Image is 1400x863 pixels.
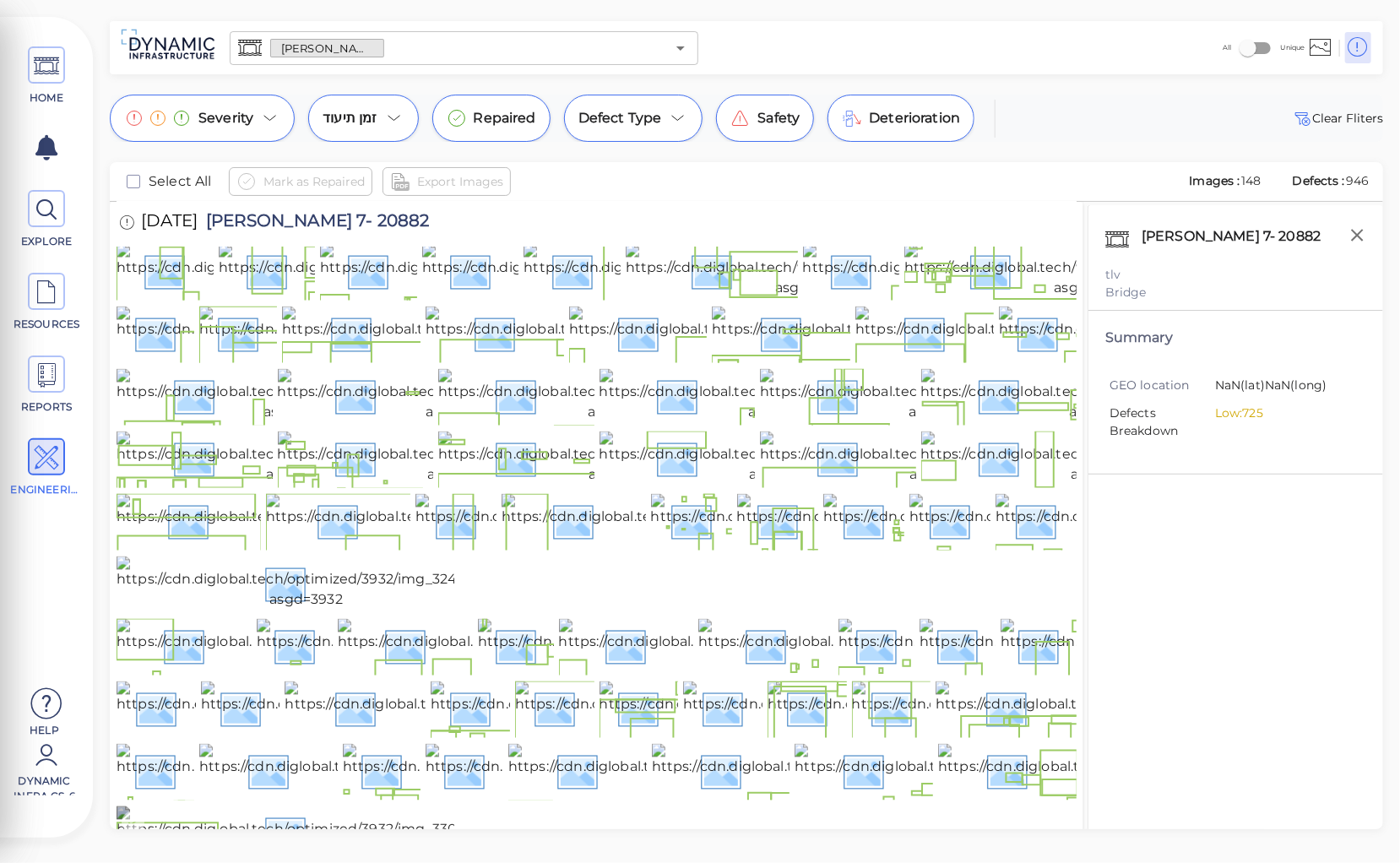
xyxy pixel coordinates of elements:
[8,46,84,106] a: HOME
[838,619,1213,673] img: https://cdn.diglobal.tech/width210/3932/img_3266.jpg?asgd=3932
[1188,173,1242,188] span: Images :
[600,431,973,486] img: https://cdn.diglobal.tech/width210/3932/img_3226.jpg?asgd=3932
[11,317,83,332] span: RESOURCES
[600,681,974,735] img: https://cdn.diglobal.tech/width210/3932/img_3280.jpg?asgd=3932
[760,369,1131,423] img: https://cdn.diglobal.tech/width210/3932/img_3218.jpg?asgd=3932
[257,619,629,673] img: https://cdn.diglobal.tech/width210/3932/img_3255.jpg?asgd=3932
[938,744,1312,798] img: https://cdn.diglobal.tech/width210/3932/img_3299.jpg?asgd=3932
[11,482,83,497] span: ENGINEERING
[1292,108,1383,128] button: Clear Fliters
[415,494,787,548] img: https://cdn.diglobal.tech/width210/3932/img_3237.jpg?asgd=3932
[219,244,591,298] img: https://cdn.diglobal.tech/width210/3932/img_3184.jpg?asgd=3932
[795,744,1169,798] img: https://cdn.diglobal.tech/width210/3932/img_3296.jpg?asgd=3932
[999,307,1374,361] img: https://cdn.diglobal.tech/width210/3932/img_3208.jpg?asgd=3932
[117,244,485,298] img: https://cdn.diglobal.tech/width210/3932/img_3181.jpg?asgd=3932
[921,369,1291,423] img: https://cdn.diglobal.tech/width210/3932/img_3221.jpg?asgd=3932
[117,369,484,423] img: https://cdn.diglobal.tech/width210/3932/img_3211.jpg?asgd=3932
[285,681,658,735] img: https://cdn.diglobal.tech/width210/3932/img_3276.jpg?asgd=3932
[271,41,383,57] span: [PERSON_NAME] 7- 20882
[8,356,84,415] a: REPORTS
[149,171,212,192] span: Select All
[852,681,1227,735] img: https://cdn.diglobal.tech/width210/3932/img_3284.jpg?asgd=3932
[198,212,429,235] span: [PERSON_NAME] 7- 20882
[426,744,799,798] img: https://cdn.diglobal.tech/width210/3932/img_3292.jpg?asgd=3932
[855,307,1229,361] img: https://cdn.diglobal.tech/width210/3932/img_3207.jpg?asgd=3932
[698,619,1072,673] img: https://cdn.diglobal.tech/width210/3932/img_3263.jpg?asgd=3932
[652,744,1027,798] img: https://cdn.diglobal.tech/width210/3932/img_3294.jpg?asgd=3932
[909,494,1285,548] img: https://cdn.diglobal.tech/width210/3932/img_3244.jpg?asgd=3932
[600,369,970,423] img: https://cdn.diglobal.tech/width210/3932/img_3216.jpg?asgd=3932
[626,244,998,298] img: https://cdn.diglobal.tech/width210/3932/img_3190.jpg?asgd=3932
[1328,787,1387,850] iframe: Chat
[199,307,569,361] img: https://cdn.diglobal.tech/width210/3932/img_3197.jpg?asgd=3932
[422,244,794,298] img: https://cdn.diglobal.tech/width210/3932/img_3186.jpg?asgd=3932
[117,681,491,735] img: https://cdn.diglobal.tech/width210/3932/img_3270.jpg?asgd=3932
[431,681,804,735] img: https://cdn.diglobal.tech/width210/3932/img_3278.jpg?asgd=3932
[651,494,1023,548] img: https://cdn.diglobal.tech/width210/3932/img_3241.jpg?asgd=3932
[1291,173,1347,188] span: Defects :
[921,431,1294,486] img: https://cdn.diglobal.tech/width210/3932/img_3228.jpg?asgd=3932
[11,90,83,106] span: HOME
[823,494,1197,548] img: https://cdn.diglobal.tech/width210/3932/img_3243.jpg?asgd=3932
[578,108,662,128] span: Defect Type
[343,744,718,798] img: https://cdn.diglobal.tech/width210/3932/img_3290.jpg?asgd=3932
[117,431,489,486] img: https://cdn.diglobal.tech/width210/3932/img_3222.jpg?asgd=3932
[320,244,691,298] img: https://cdn.diglobal.tech/width210/3932/img_3185.jpg?asgd=3932
[426,307,797,361] img: https://cdn.diglobal.tech/width210/3932/img_3201.jpg?asgd=3932
[712,307,1087,361] img: https://cdn.diglobal.tech/width210/3932/img_3206.jpg?asgd=3932
[1215,377,1354,396] span: NaN (lat) NaN (long)
[8,190,84,249] a: EXPLORE
[757,108,800,128] span: Safety
[1105,328,1366,348] div: Summary
[869,108,960,128] span: Deterioration
[8,273,84,332] a: RESOURCES
[117,556,496,611] img: https://cdn.diglobal.tech/optimized/3932/img_3247.jpg?asgd=3932
[8,773,80,795] span: Dynamic Infra CS-6
[515,681,888,735] img: https://cdn.diglobal.tech/width210/3932/img_3279.jpg?asgd=3932
[1001,619,1375,673] img: https://cdn.diglobal.tech/width210/3932/img_3269.jpg?asgd=3932
[117,806,499,860] img: https://cdn.diglobal.tech/optimized/3932/img_3300.jpg?asgd=3932
[117,744,491,798] img: https://cdn.diglobal.tech/width210/3932/img_3288.jpg?asgd=3932
[1241,173,1261,188] span: 148
[1347,173,1370,188] span: 946
[803,244,1174,298] img: https://cdn.diglobal.tech/width210/3932/img_3193.jpg?asgd=3932
[474,108,536,128] span: Repaired
[278,369,648,423] img: https://cdn.diglobal.tech/width210/3932/img_3213.jpg?asgd=3932
[141,212,198,235] span: [DATE]
[8,723,80,736] span: Help
[323,108,377,128] span: זמן תיעוד
[1110,404,1215,440] span: Defects Breakdown
[438,369,810,423] img: https://cdn.diglobal.tech/width210/3932/img_3214.jpg?asgd=3932
[904,244,1277,298] img: https://cdn.diglobal.tech/width210/3932/img_3194.jpg?asgd=3932
[760,431,1131,486] img: https://cdn.diglobal.tech/width210/3932/img_3227.jpg?asgd=3932
[438,431,812,486] img: https://cdn.diglobal.tech/width210/3932/img_3224.jpg?asgd=3932
[1137,222,1343,258] div: [PERSON_NAME] 7- 20882
[117,494,490,548] img: https://cdn.diglobal.tech/width210/3932/img_3229.jpg?asgd=3932
[417,171,503,192] span: Export Images
[1215,404,1354,422] li: Low: 725
[199,744,573,798] img: https://cdn.diglobal.tech/width210/3932/img_3289.jpg?asgd=3932
[117,619,491,673] img: https://cdn.diglobal.tech/width210/3932/img_3250.jpg?asgd=3932
[524,244,893,298] img: https://cdn.diglobal.tech/width210/3932/img_3187.jpg?asgd=3932
[920,619,1294,673] img: https://cdn.diglobal.tech/width210/3932/img_3268.jpg?asgd=3932
[737,494,1111,548] img: https://cdn.diglobal.tech/width210/3932/img_3242.jpg?asgd=3932
[201,681,573,735] img: https://cdn.diglobal.tech/width210/3932/img_3273.jpg?asgd=3932
[936,681,1309,735] img: https://cdn.diglobal.tech/width210/3932/img_3285.jpg?asgd=3932
[198,108,253,128] span: Severity
[1110,377,1215,394] span: GEO location
[1105,266,1366,284] div: tlv
[478,619,851,673] img: https://cdn.diglobal.tech/width210/3932/img_3258.jpg?asgd=3932
[508,744,882,798] img: https://cdn.diglobal.tech/width210/3932/img_3293.jpg?asgd=3932
[1223,31,1305,64] div: All Unique
[117,307,487,361] img: https://cdn.diglobal.tech/width210/3932/img_3195.jpg?asgd=3932
[569,307,945,361] img: https://cdn.diglobal.tech/width210/3932/img_3204.jpg?asgd=3932
[559,619,930,673] img: https://cdn.diglobal.tech/width210/3932/img_3261.jpg?asgd=3932
[278,431,650,486] img: https://cdn.diglobal.tech/width210/3932/img_3223.jpg?asgd=3932
[383,167,511,196] button: Export Images
[338,619,709,673] img: https://cdn.diglobal.tech/width210/3932/img_3257.jpg?asgd=3932
[669,36,692,60] button: Open
[996,494,1370,548] img: https://cdn.diglobal.tech/width210/3932/img_3245.jpg?asgd=3932
[1105,284,1366,301] div: Bridge
[266,494,636,548] img: https://cdn.diglobal.tech/width210/3932/img_3231.jpg?asgd=3932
